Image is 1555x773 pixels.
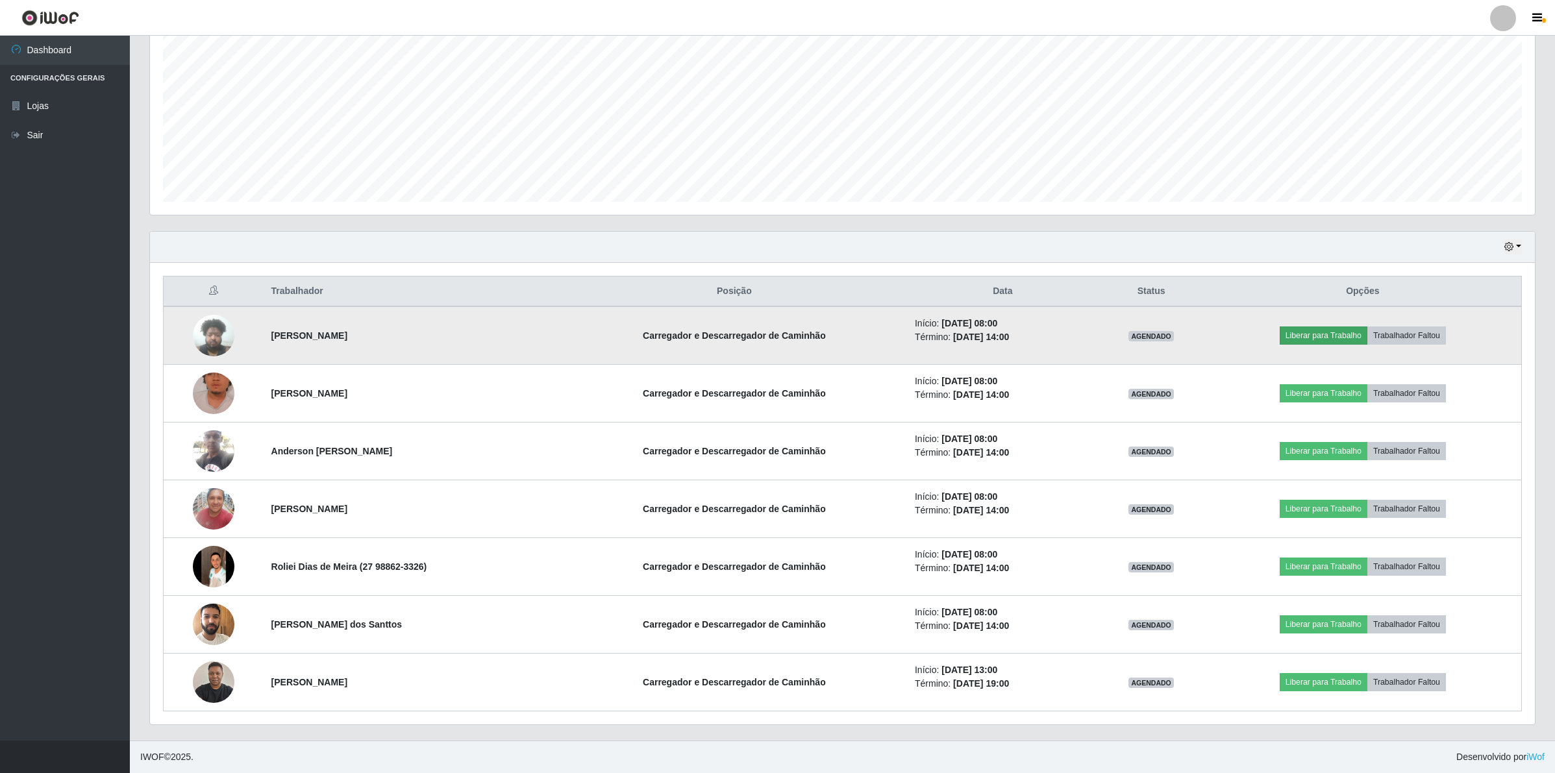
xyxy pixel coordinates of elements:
li: Término: [915,619,1091,633]
time: [DATE] 08:00 [941,434,997,444]
strong: Carregador e Descarregador de Caminhão [643,446,826,456]
button: Liberar para Trabalho [1280,442,1367,460]
button: Liberar para Trabalho [1280,558,1367,576]
button: Liberar para Trabalho [1280,384,1367,402]
span: AGENDADO [1128,620,1174,630]
li: Início: [915,374,1091,388]
button: Trabalhador Faltou [1367,615,1446,633]
button: Liberar para Trabalho [1280,500,1367,518]
span: AGENDADO [1128,331,1174,341]
li: Início: [915,663,1091,677]
time: [DATE] 08:00 [941,607,997,617]
span: AGENDADO [1128,447,1174,457]
img: 1758376579167.jpeg [193,481,234,536]
time: [DATE] 14:00 [953,563,1009,573]
span: Desenvolvido por [1456,750,1545,764]
time: [DATE] 08:00 [941,376,997,386]
strong: Carregador e Descarregador de Caminhão [643,677,826,687]
span: AGENDADO [1128,389,1174,399]
strong: [PERSON_NAME] [271,504,347,514]
li: Término: [915,388,1091,402]
time: [DATE] 08:00 [941,491,997,502]
li: Término: [915,677,1091,691]
li: Início: [915,606,1091,619]
strong: Carregador e Descarregador de Caminhão [643,330,826,341]
span: AGENDADO [1128,678,1174,688]
button: Trabalhador Faltou [1367,384,1446,402]
strong: [PERSON_NAME] [271,677,347,687]
button: Trabalhador Faltou [1367,326,1446,345]
time: [DATE] 08:00 [941,318,997,328]
span: © 2025 . [140,750,193,764]
li: Término: [915,561,1091,575]
span: IWOF [140,752,164,762]
button: Trabalhador Faltou [1367,442,1446,460]
img: 1758478385763.jpeg [193,654,234,709]
strong: [PERSON_NAME] dos Santtos [271,619,402,630]
time: [DATE] 19:00 [953,678,1009,689]
th: Posição [562,276,907,307]
strong: Carregador e Descarregador de Caminhão [643,504,826,514]
th: Status [1099,276,1204,307]
button: Trabalhador Faltou [1367,558,1446,576]
img: 1758390262219.jpeg [193,521,234,613]
button: Liberar para Trabalho [1280,326,1367,345]
strong: [PERSON_NAME] [271,330,347,341]
img: 1756139031388.jpeg [193,596,234,652]
time: [DATE] 14:00 [953,332,1009,342]
button: Liberar para Trabalho [1280,673,1367,691]
img: 1751108457941.jpeg [193,356,234,430]
li: Início: [915,432,1091,446]
th: Data [907,276,1099,307]
span: AGENDADO [1128,562,1174,572]
strong: Carregador e Descarregador de Caminhão [643,561,826,572]
li: Início: [915,490,1091,504]
time: [DATE] 14:00 [953,505,1009,515]
li: Término: [915,330,1091,344]
img: 1748622275930.jpeg [193,308,234,363]
time: [DATE] 14:00 [953,389,1009,400]
li: Término: [915,504,1091,517]
li: Término: [915,446,1091,460]
button: Trabalhador Faltou [1367,500,1446,518]
img: 1756170415861.jpeg [193,423,234,478]
strong: Anderson [PERSON_NAME] [271,446,393,456]
li: Início: [915,317,1091,330]
strong: Roliei Dias de Meira (27 98862-3326) [271,561,427,572]
strong: Carregador e Descarregador de Caminhão [643,619,826,630]
time: [DATE] 13:00 [941,665,997,675]
button: Liberar para Trabalho [1280,615,1367,633]
a: iWof [1526,752,1545,762]
th: Opções [1204,276,1522,307]
time: [DATE] 08:00 [941,549,997,559]
strong: Carregador e Descarregador de Caminhão [643,388,826,399]
strong: [PERSON_NAME] [271,388,347,399]
time: [DATE] 14:00 [953,447,1009,458]
li: Início: [915,548,1091,561]
span: AGENDADO [1128,504,1174,515]
img: CoreUI Logo [21,10,79,26]
button: Trabalhador Faltou [1367,673,1446,691]
time: [DATE] 14:00 [953,620,1009,631]
th: Trabalhador [264,276,562,307]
